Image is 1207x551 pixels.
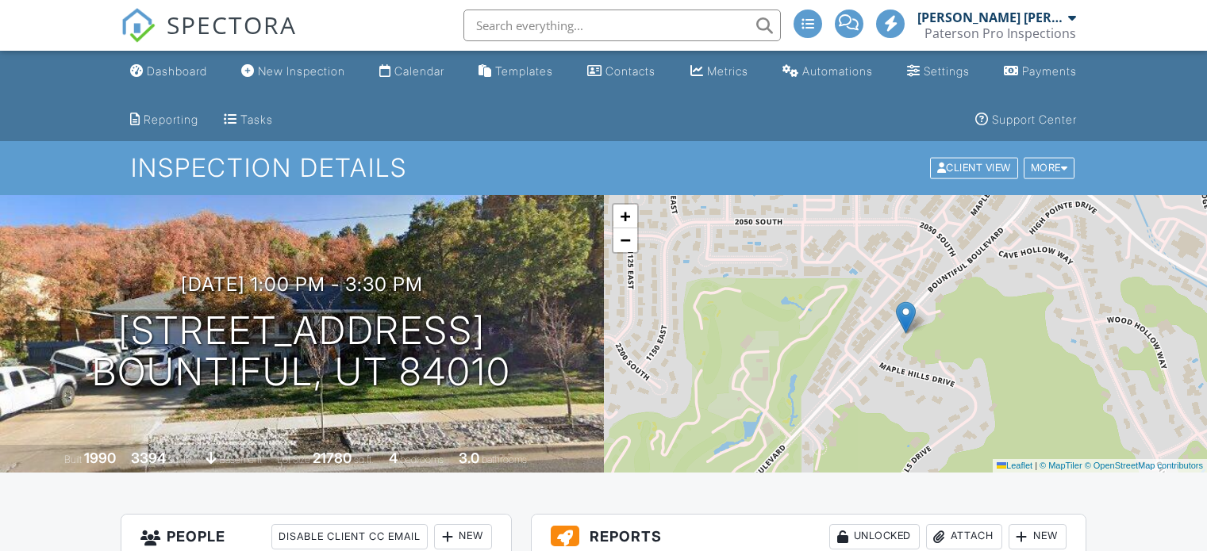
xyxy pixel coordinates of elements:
div: Support Center [992,113,1077,126]
a: Contacts [581,57,662,86]
a: Zoom in [613,205,637,228]
a: © MapTiler [1040,461,1082,470]
a: Templates [472,57,559,86]
div: 3394 [131,450,166,466]
h1: [STREET_ADDRESS] Bountiful, UT 84010 [92,310,511,394]
h3: [DATE] 1:00 pm - 3:30 pm [181,274,423,295]
span: + [620,206,630,226]
div: Settings [924,64,970,78]
a: Zoom out [613,228,637,252]
div: New Inspection [258,64,345,78]
a: Calendar [373,57,451,86]
a: Settings [901,57,976,86]
div: New [434,524,492,549]
div: Dashboard [147,64,207,78]
a: SPECTORA [121,21,297,55]
span: − [620,230,630,250]
div: [PERSON_NAME] [PERSON_NAME] [917,10,1064,25]
span: Built [64,453,82,465]
div: Templates [495,64,553,78]
span: sq. ft. [168,453,190,465]
div: Calendar [394,64,444,78]
div: Tasks [240,113,273,126]
a: Payments [998,57,1083,86]
a: © OpenStreetMap contributors [1085,461,1203,470]
div: 3.0 [459,450,479,466]
span: bedrooms [400,453,444,465]
span: basement [219,453,262,465]
div: 1990 [84,450,116,466]
a: Leaflet [997,461,1032,470]
a: Support Center [969,105,1083,135]
h1: Inspection Details [131,154,1076,182]
div: Contacts [605,64,655,78]
a: Dashboard [124,57,213,86]
img: The Best Home Inspection Software - Spectora [121,8,156,43]
div: Metrics [707,64,748,78]
span: Lot Size [277,453,310,465]
div: Attach [926,524,1002,549]
a: Tasks [217,105,279,135]
span: | [1035,461,1037,470]
a: Metrics [684,57,755,86]
a: Client View [928,161,1022,173]
div: Payments [1022,64,1077,78]
div: New [1009,524,1067,549]
a: Automations (Advanced) [776,57,879,86]
div: Paterson Pro Inspections [924,25,1076,41]
span: SPECTORA [167,8,297,41]
span: bathrooms [482,453,527,465]
a: New Inspection [235,57,352,86]
div: Reporting [144,113,198,126]
div: Unlocked [829,524,920,549]
div: Client View [930,158,1018,179]
span: sq.ft. [354,453,374,465]
input: Search everything... [463,10,781,41]
div: More [1024,158,1075,179]
div: 21780 [313,450,352,466]
div: 4 [389,450,398,466]
div: Automations [802,64,873,78]
img: Marker [896,301,916,334]
a: Reporting [124,105,205,135]
div: Disable Client CC Email [271,524,428,549]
